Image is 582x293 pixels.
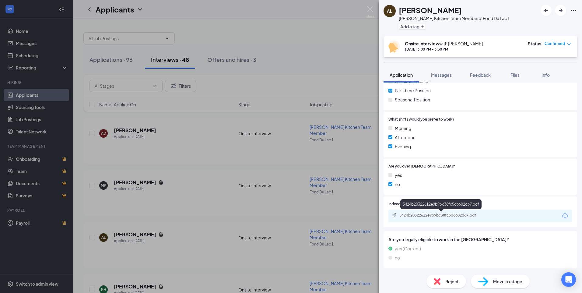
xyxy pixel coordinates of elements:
svg: Plus [421,25,424,28]
svg: Ellipses [570,7,577,14]
a: Paperclip5424b20322612e9b9bc38fc5d6602d67.pdf [392,213,491,219]
div: AL [387,8,392,14]
svg: ArrowLeftNew [542,7,550,14]
button: ArrowLeftNew [541,5,552,16]
svg: Download [561,212,569,220]
span: Application [390,72,413,78]
div: [DATE] 3:00 PM - 3:30 PM [405,47,483,52]
span: Move to stage [493,278,522,285]
span: down [567,42,571,46]
svg: Paperclip [392,213,397,218]
div: with [PERSON_NAME] [405,41,483,47]
span: yes (Correct) [395,245,421,252]
span: Are you legally eligible to work in the [GEOGRAPHIC_DATA]? [388,236,572,243]
button: PlusAdd a tag [399,23,426,30]
span: Reject [445,278,459,285]
h1: [PERSON_NAME] [399,5,462,15]
span: no [395,254,400,261]
span: Morning [395,125,411,132]
span: Info [542,72,550,78]
div: 5424b20322612e9b9bc38fc5d6602d67.pdf [399,213,485,218]
span: Messages [431,72,452,78]
span: What shifts would you prefer to work? [388,117,454,122]
span: yes [395,172,402,178]
span: Indeed Resume [388,201,415,207]
svg: ArrowRight [557,7,564,14]
div: Status : [528,41,543,47]
span: Part-time Position [395,87,431,94]
span: Feedback [470,72,491,78]
span: Evening [395,143,411,150]
button: ArrowRight [555,5,566,16]
b: Onsite Interview [405,41,439,46]
span: Are you over [DEMOGRAPHIC_DATA]? [388,164,455,169]
span: Files [510,72,520,78]
span: Seasonal Position [395,96,430,103]
span: Confirmed [545,41,565,47]
span: no [395,181,400,188]
div: [PERSON_NAME] Kitchen Team Member at Fond Du Lac 1 [399,15,510,21]
span: Afternoon [395,134,415,141]
div: Open Intercom Messenger [561,272,576,287]
div: 5424b20322612e9b9bc38fc5d6602d67.pdf [400,199,482,209]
